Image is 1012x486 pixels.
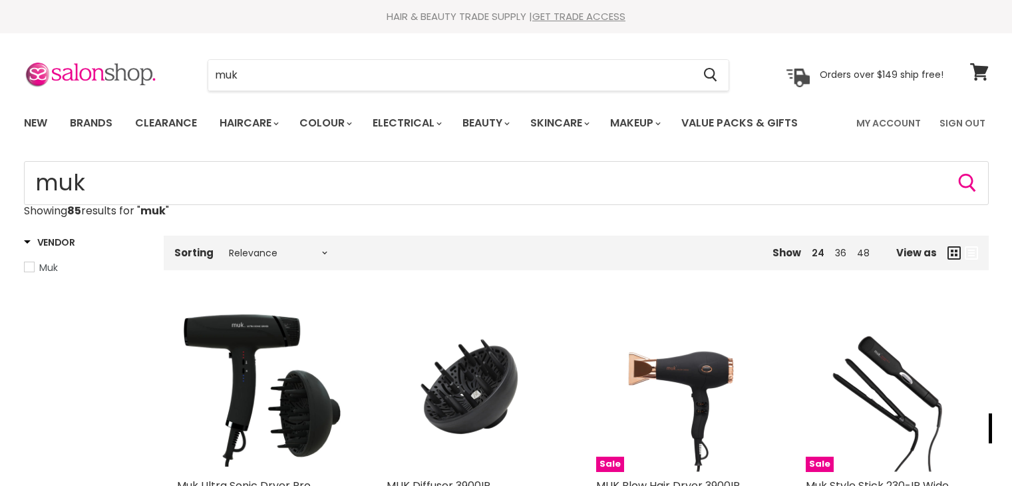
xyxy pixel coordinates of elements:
strong: 85 [67,203,81,218]
img: MUK Blow Hair Dryer 3900IR [596,302,766,472]
form: Product [24,161,989,205]
strong: muk [140,203,166,218]
a: 36 [835,246,846,260]
a: New [14,109,57,137]
a: My Account [848,109,929,137]
a: Makeup [600,109,669,137]
a: MUK Blow Hair Dryer 3900IRSale [596,302,766,472]
p: Orders over $149 ship free! [820,69,943,81]
h3: Vendor [24,236,75,249]
a: 48 [857,246,870,260]
img: Muk Style Stick 230-IR Wide Plate [806,302,975,472]
label: Sorting [174,247,214,258]
a: Muk Style Stick 230-IR Wide PlateSale [806,302,975,472]
a: Clearance [125,109,207,137]
a: Haircare [210,109,287,137]
nav: Main [7,104,1005,142]
span: Sale [806,457,834,472]
a: Brands [60,109,122,137]
button: Search [693,60,729,91]
a: 24 [812,246,824,260]
ul: Main menu [14,104,828,142]
a: Electrical [363,109,450,137]
a: Colour [289,109,360,137]
span: Sale [596,457,624,472]
button: Search [957,172,978,194]
input: Search [24,161,989,205]
span: Show [772,246,801,260]
a: Beauty [452,109,518,137]
img: Muk Ultra Sonic Dryer Pro [177,302,347,472]
span: Muk [39,261,58,274]
a: Value Packs & Gifts [671,109,808,137]
span: View as [896,247,937,258]
a: Skincare [520,109,597,137]
img: MUK Diffuser 3900IR [387,302,556,472]
a: Sign Out [931,109,993,137]
input: Search [208,60,693,91]
a: Muk [24,260,147,275]
form: Product [208,59,729,91]
a: GET TRADE ACCESS [532,9,625,23]
p: Showing results for " " [24,205,989,217]
div: HAIR & BEAUTY TRADE SUPPLY | [7,10,1005,23]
